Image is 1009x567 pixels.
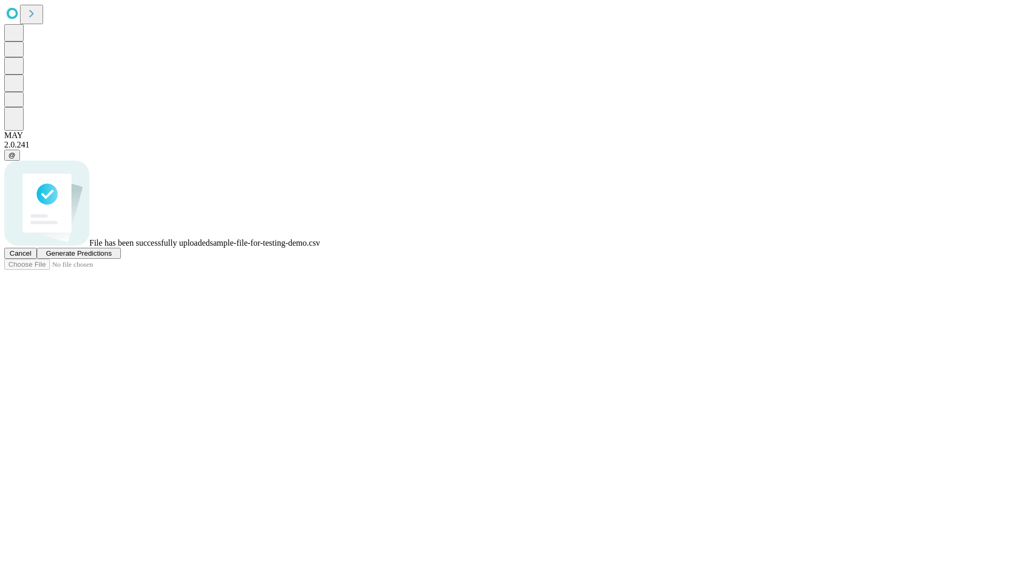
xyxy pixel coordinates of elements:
button: Generate Predictions [37,248,121,259]
span: sample-file-for-testing-demo.csv [210,238,320,247]
div: MAY [4,131,1005,140]
button: Cancel [4,248,37,259]
span: @ [8,151,16,159]
span: Generate Predictions [46,249,111,257]
div: 2.0.241 [4,140,1005,150]
button: @ [4,150,20,161]
span: File has been successfully uploaded [89,238,210,247]
span: Cancel [9,249,32,257]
